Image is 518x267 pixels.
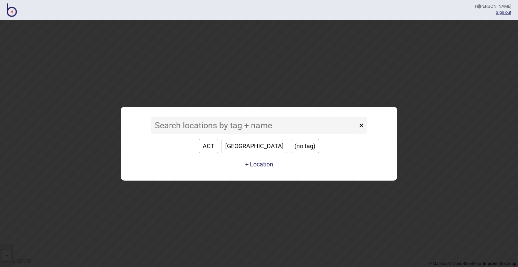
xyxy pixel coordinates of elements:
button: + Location [245,161,273,168]
div: Hi [PERSON_NAME] [475,3,511,9]
img: BindiMaps CMS [7,3,17,17]
input: Search locations by tag + name [151,117,357,134]
button: (no tag) [291,139,319,153]
button: Sign out [496,10,511,15]
button: ACT [199,139,218,153]
button: [GEOGRAPHIC_DATA] [222,139,287,153]
a: + Location [243,158,275,170]
button: × [356,117,367,134]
